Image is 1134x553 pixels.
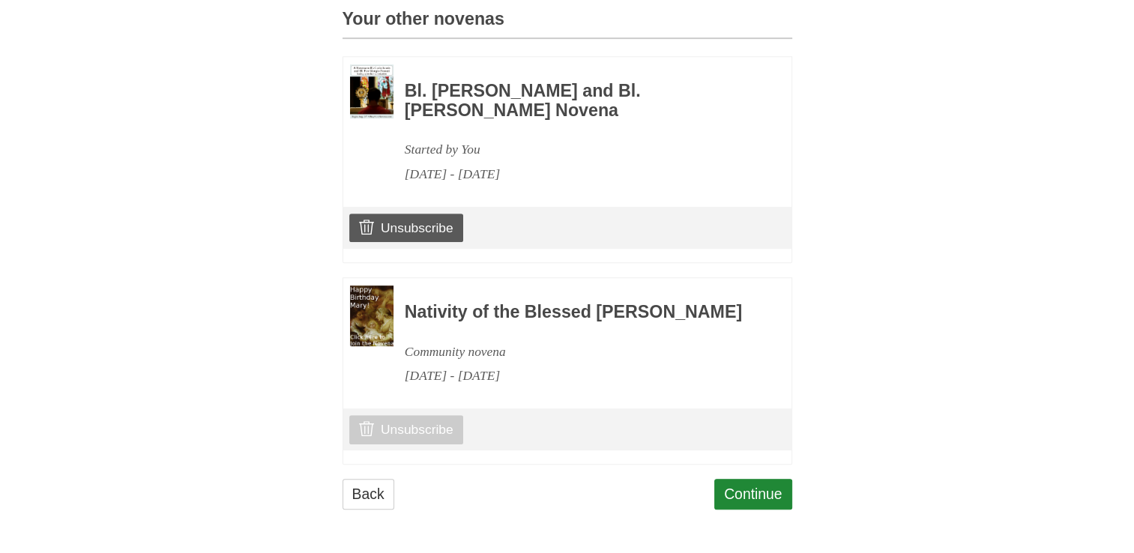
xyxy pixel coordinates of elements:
img: Novena image [350,285,393,347]
a: Back [343,479,394,510]
div: [DATE] - [DATE] [405,162,751,187]
a: Unsubscribe [349,214,462,242]
a: Unsubscribe [349,415,462,444]
h3: Nativity of the Blessed [PERSON_NAME] [405,303,751,322]
h3: Your other novenas [343,10,792,39]
h3: Bl. [PERSON_NAME] and Bl. [PERSON_NAME] Novena [405,82,751,120]
img: Novena image [350,64,393,119]
div: Started by You [405,137,751,162]
div: Community novena [405,339,751,364]
a: Continue [714,479,792,510]
div: [DATE] - [DATE] [405,363,751,388]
